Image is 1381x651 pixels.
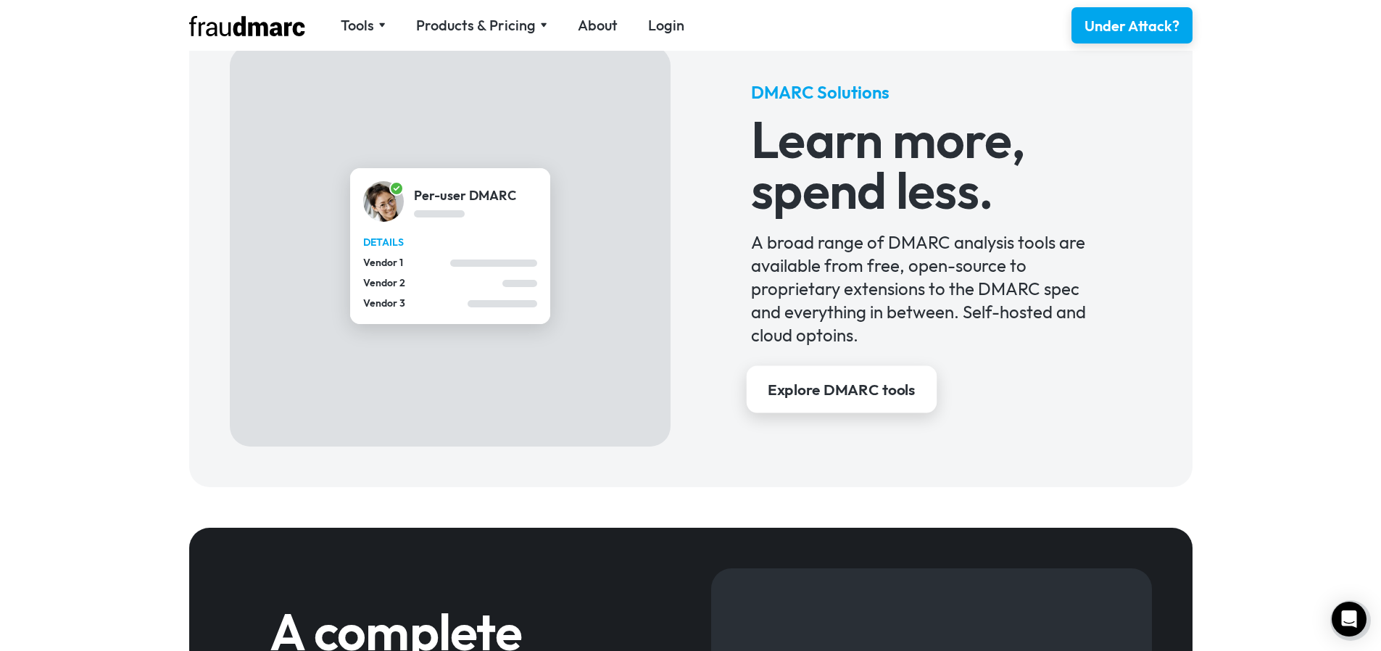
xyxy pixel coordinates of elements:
[751,80,1111,104] h5: DMARC Solutions
[363,235,537,250] div: details
[768,380,916,401] div: Explore DMARC tools
[363,275,502,291] div: Vendor 2
[416,15,536,36] div: Products & Pricing
[416,15,547,36] div: Products & Pricing
[578,15,618,36] a: About
[363,296,468,311] div: Vendor 3
[363,255,450,270] div: Vendor 1
[341,15,386,36] div: Tools
[747,366,937,413] a: Explore DMARC tools
[648,15,684,36] a: Login
[1332,602,1367,637] div: Open Intercom Messenger
[1085,16,1179,36] div: Under Attack?
[751,114,1111,215] h3: Learn more, spend less.
[341,15,374,36] div: Tools
[751,231,1111,347] div: A broad range of DMARC analysis tools are available from free, open-source to proprietary extensi...
[1071,7,1193,43] a: Under Attack?
[414,186,516,205] div: Per-user DMARC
